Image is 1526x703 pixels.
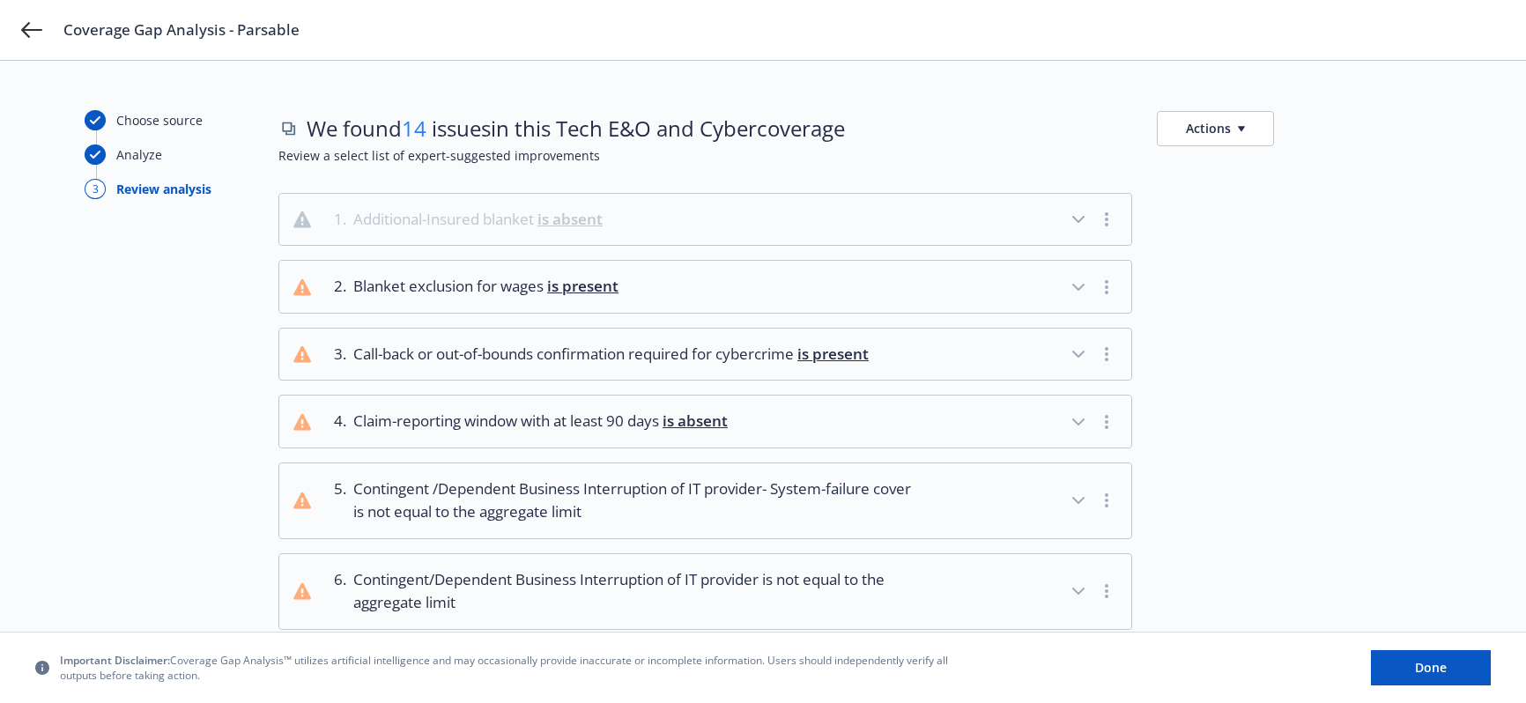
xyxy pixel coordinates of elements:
button: 4.Claim-reporting window with at least 90 days is absent [279,396,1131,447]
div: 4 . [325,410,346,433]
button: 3.Call-back or out-of-bounds confirmation required for cybercrime is present [279,329,1131,380]
div: 3 . [325,343,346,366]
span: is present [797,344,869,364]
div: 1 . [325,208,346,231]
button: 2.Blanket exclusion for wages is present [279,261,1131,312]
span: We found issues in this Tech E&O and Cyber coverage [307,114,845,144]
div: 3 [85,179,106,199]
span: Blanket exclusion for wages [353,275,619,298]
div: Analyze [116,145,162,164]
div: 2 . [325,275,346,298]
button: Actions [1157,110,1274,146]
div: Choose source [116,111,203,129]
span: is not equal to the aggregate limit [353,501,582,522]
button: 1.Additional-Insured blanket is absent [279,194,1131,245]
div: Review analysis [116,180,211,198]
button: 6.Contingent/Dependent Business Interruption of IT provider is not equal to the aggregate limit [279,554,1131,629]
button: Done [1371,650,1491,685]
span: Done [1415,659,1447,676]
button: Actions [1157,111,1274,146]
span: Additional-Insured blanket [353,208,603,231]
span: Important Disclaimer: [60,653,170,668]
span: Coverage Gap Analysis™ utilizes artificial intelligence and may occasionally provide inaccurate o... [60,653,959,683]
span: Contingent/Dependent Business Interruption of IT provider [353,568,911,615]
span: is absent [663,411,728,431]
span: is absent [537,209,603,229]
span: Claim-reporting window with at least 90 days [353,410,728,433]
button: 5.Contingent /Dependent Business Interruption of IT provider- System-failure cover is not equal t... [279,463,1131,538]
div: 5 . [325,477,346,524]
span: Review a select list of expert-suggested improvements [278,146,1441,165]
div: 6 . [325,568,346,615]
span: Contingent /Dependent Business Interruption of IT provider- System-failure cover [353,477,911,524]
span: Call-back or out-of-bounds confirmation required for cybercrime [353,343,869,366]
span: 14 [402,114,426,143]
span: Coverage Gap Analysis - Parsable [63,19,300,41]
span: is present [547,276,619,296]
